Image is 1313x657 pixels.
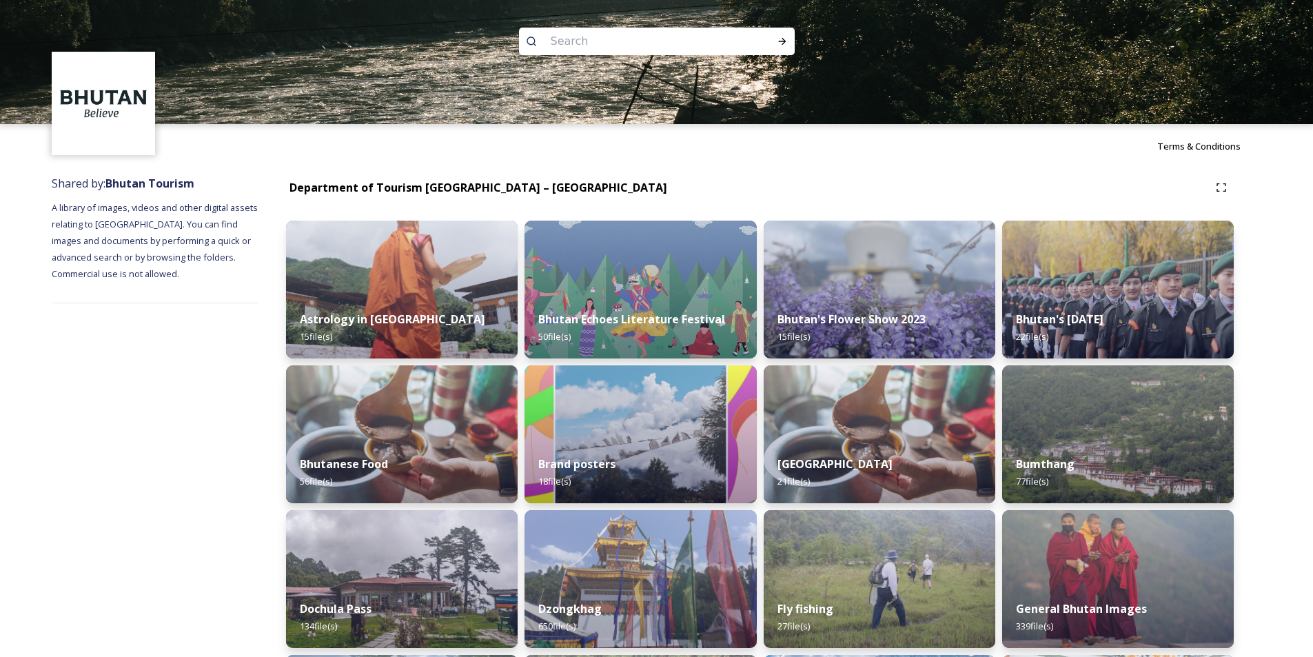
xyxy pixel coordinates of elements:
[1002,365,1234,503] img: Bumthang%2520180723%2520by%2520Amp%2520Sripimanwat-20.jpg
[525,365,756,503] img: Bhutan_Believe_800_1000_4.jpg
[777,620,810,632] span: 27 file(s)
[286,510,518,648] img: 2022-10-01%252011.41.43.jpg
[1002,221,1234,358] img: Bhutan%2520National%2520Day10.jpg
[525,510,756,648] img: Festival%2520Header.jpg
[777,330,810,343] span: 15 file(s)
[538,601,602,616] strong: Dzongkhag
[777,312,926,327] strong: Bhutan's Flower Show 2023
[1016,601,1147,616] strong: General Bhutan Images
[764,510,995,648] img: by%2520Ugyen%2520Wangchuk14.JPG
[289,180,667,195] strong: Department of Tourism [GEOGRAPHIC_DATA] – [GEOGRAPHIC_DATA]
[52,201,260,280] span: A library of images, videos and other digital assets relating to [GEOGRAPHIC_DATA]. You can find ...
[300,475,332,487] span: 56 file(s)
[54,54,154,154] img: BT_Logo_BB_Lockup_CMYK_High%2520Res.jpg
[764,365,995,503] img: Bumdeling%2520090723%2520by%2520Amp%2520Sripimanwat-4%25202.jpg
[1016,620,1053,632] span: 339 file(s)
[105,176,194,191] strong: Bhutan Tourism
[1016,312,1103,327] strong: Bhutan's [DATE]
[538,312,725,327] strong: Bhutan Echoes Literature Festival
[52,176,194,191] span: Shared by:
[286,365,518,503] img: Bumdeling%2520090723%2520by%2520Amp%2520Sripimanwat-4.jpg
[1002,510,1234,648] img: MarcusWestbergBhutanHiRes-23.jpg
[1157,138,1261,154] a: Terms & Conditions
[764,221,995,358] img: Bhutan%2520Flower%2520Show2.jpg
[538,475,571,487] span: 18 file(s)
[544,26,733,57] input: Search
[538,620,576,632] span: 650 file(s)
[538,456,615,472] strong: Brand posters
[300,620,337,632] span: 134 file(s)
[300,330,332,343] span: 15 file(s)
[777,601,833,616] strong: Fly fishing
[300,601,371,616] strong: Dochula Pass
[300,312,485,327] strong: Astrology in [GEOGRAPHIC_DATA]
[1016,475,1048,487] span: 77 file(s)
[538,330,571,343] span: 50 file(s)
[286,221,518,358] img: _SCH1465.jpg
[525,221,756,358] img: Bhutan%2520Echoes7.jpg
[777,456,893,472] strong: [GEOGRAPHIC_DATA]
[1157,140,1241,152] span: Terms & Conditions
[777,475,810,487] span: 21 file(s)
[1016,330,1048,343] span: 22 file(s)
[300,456,388,472] strong: Bhutanese Food
[1016,456,1075,472] strong: Bumthang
